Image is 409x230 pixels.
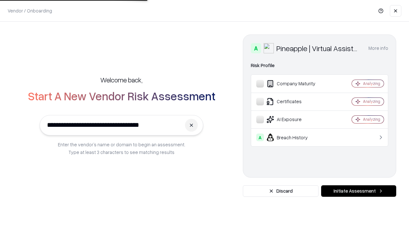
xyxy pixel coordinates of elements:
[256,134,333,141] div: Breach History
[28,89,215,102] h2: Start A New Vendor Risk Assessment
[363,99,380,104] div: Analyzing
[256,116,333,123] div: AI Exposure
[8,7,52,14] p: Vendor / Onboarding
[251,43,261,53] div: A
[256,134,264,141] div: A
[256,80,333,88] div: Company Maturity
[264,43,274,53] img: Pineapple | Virtual Assistant Agency
[256,98,333,105] div: Certificates
[363,81,380,86] div: Analyzing
[58,141,185,156] p: Enter the vendor’s name or domain to begin an assessment. Type at least 3 characters to see match...
[100,75,143,84] h5: Welcome back,
[276,43,361,53] div: Pineapple | Virtual Assistant Agency
[321,185,396,197] button: Initiate Assessment
[243,185,319,197] button: Discard
[363,117,380,122] div: Analyzing
[251,62,388,69] div: Risk Profile
[368,42,388,54] button: More info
